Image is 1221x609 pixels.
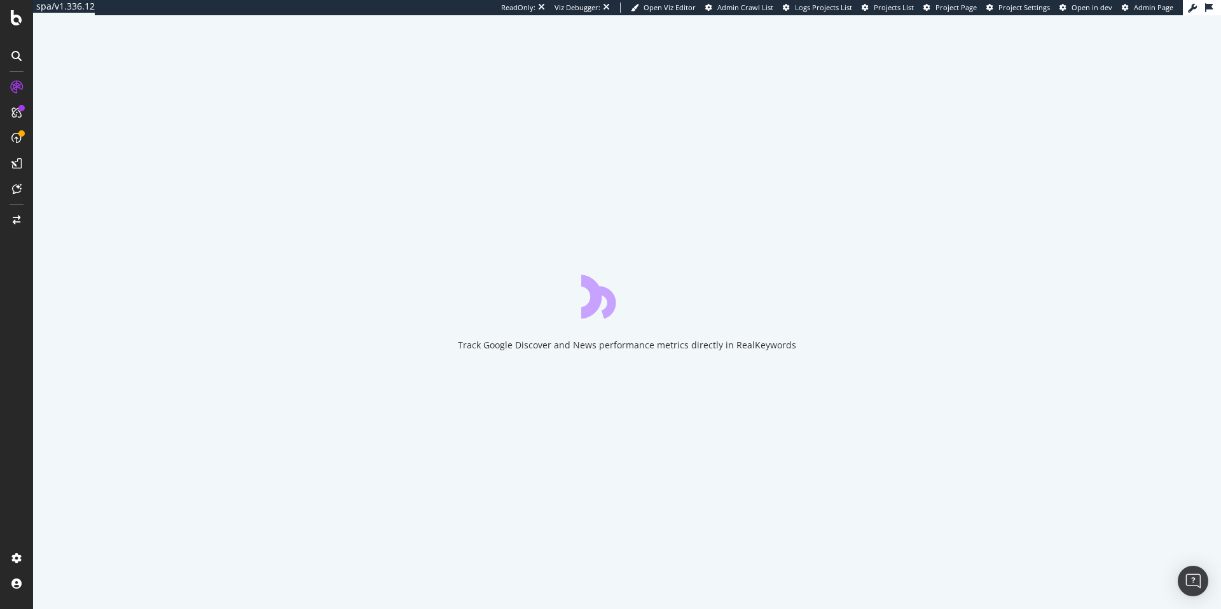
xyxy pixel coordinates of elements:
[1122,3,1173,13] a: Admin Page
[458,339,796,352] div: Track Google Discover and News performance metrics directly in RealKeywords
[1072,3,1112,12] span: Open in dev
[862,3,914,13] a: Projects List
[795,3,852,12] span: Logs Projects List
[705,3,773,13] a: Admin Crawl List
[1134,3,1173,12] span: Admin Page
[998,3,1050,12] span: Project Settings
[935,3,977,12] span: Project Page
[555,3,600,13] div: Viz Debugger:
[631,3,696,13] a: Open Viz Editor
[717,3,773,12] span: Admin Crawl List
[644,3,696,12] span: Open Viz Editor
[1059,3,1112,13] a: Open in dev
[986,3,1050,13] a: Project Settings
[501,3,535,13] div: ReadOnly:
[783,3,852,13] a: Logs Projects List
[581,273,673,318] div: animation
[874,3,914,12] span: Projects List
[1178,566,1208,596] div: Open Intercom Messenger
[923,3,977,13] a: Project Page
